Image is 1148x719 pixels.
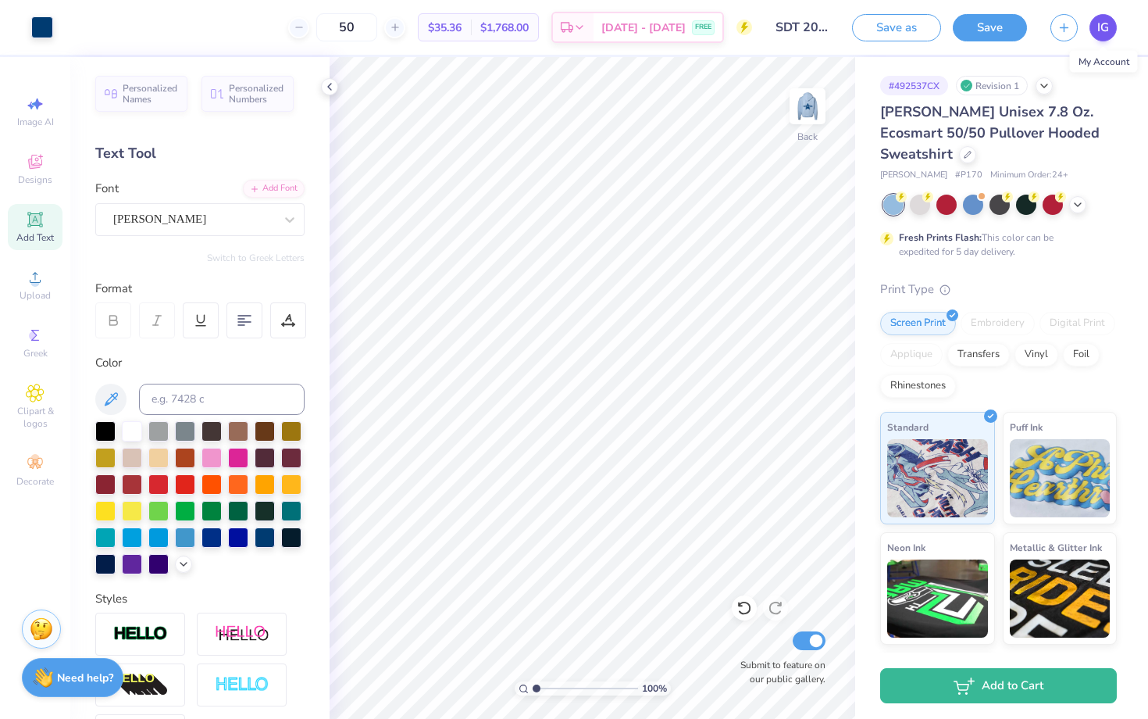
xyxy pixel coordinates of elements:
[880,668,1117,703] button: Add to Cart
[215,624,269,644] img: Shadow
[428,20,462,36] span: $35.36
[1097,19,1109,37] span: IG
[316,13,377,41] input: – –
[887,419,929,435] span: Standard
[887,439,988,517] img: Standard
[732,658,825,686] label: Submit to feature on our public gallery.
[695,22,711,33] span: FREE
[229,83,284,105] span: Personalized Numbers
[899,231,1091,259] div: This color can be expedited for 5 day delivery.
[887,560,988,638] img: Neon Ink
[95,280,306,298] div: Format
[57,671,113,685] strong: Need help?
[880,169,947,182] span: [PERSON_NAME]
[642,681,667,696] span: 100 %
[113,625,168,643] img: Stroke
[1010,539,1102,556] span: Metallic & Glitter Ink
[1089,14,1117,41] a: IG
[880,374,956,398] div: Rhinestones
[955,169,982,182] span: # P170
[887,539,925,556] span: Neon Ink
[956,76,1028,95] div: Revision 1
[880,102,1100,163] span: [PERSON_NAME] Unisex 7.8 Oz. Ecosmart 50/50 Pullover Hooded Sweatshirt
[1063,343,1100,367] div: Foil
[1010,560,1111,638] img: Metallic & Glitter Ink
[880,312,956,335] div: Screen Print
[243,180,305,198] div: Add Font
[215,676,269,694] img: Negative Space
[961,312,1035,335] div: Embroidery
[18,173,52,186] span: Designs
[123,83,178,105] span: Personalized Names
[16,475,54,488] span: Decorate
[880,281,1117,299] div: Print Type
[20,289,51,302] span: Upload
[899,231,982,244] strong: Fresh Prints Flash:
[1010,439,1111,517] img: Puff Ink
[601,20,686,36] span: [DATE] - [DATE]
[95,354,305,372] div: Color
[852,14,941,41] button: Save as
[95,590,305,608] div: Styles
[792,91,823,122] img: Back
[947,343,1010,367] div: Transfers
[17,116,54,128] span: Image AI
[953,14,1027,41] button: Save
[23,347,48,359] span: Greek
[764,12,840,43] input: Untitled Design
[880,343,943,367] div: Applique
[797,130,818,144] div: Back
[480,20,529,36] span: $1,768.00
[207,252,305,264] button: Switch to Greek Letters
[139,384,305,415] input: e.g. 7428 c
[880,76,948,95] div: # 492537CX
[95,180,119,198] label: Font
[16,231,54,244] span: Add Text
[1070,51,1138,73] div: My Account
[95,143,305,164] div: Text Tool
[1039,312,1115,335] div: Digital Print
[8,405,62,430] span: Clipart & logos
[1010,419,1043,435] span: Puff Ink
[990,169,1068,182] span: Minimum Order: 24 +
[1014,343,1058,367] div: Vinyl
[113,673,168,698] img: 3d Illusion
